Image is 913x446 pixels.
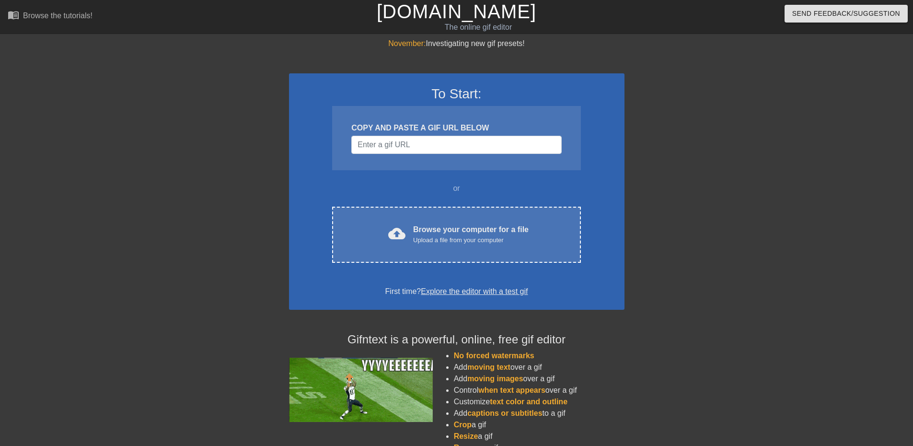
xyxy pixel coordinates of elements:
[413,235,529,245] div: Upload a file from your computer
[454,385,624,396] li: Control over a gif
[490,398,567,406] span: text color and outline
[454,419,624,431] li: a gif
[388,39,426,47] span: November:
[351,122,561,134] div: COPY AND PASTE A GIF URL BELOW
[289,38,624,49] div: Investigating new gif presets!
[785,5,908,23] button: Send Feedback/Suggestion
[454,352,534,360] span: No forced watermarks
[478,386,545,394] span: when text appears
[421,287,528,295] a: Explore the editor with a test gif
[314,183,600,194] div: or
[413,224,529,245] div: Browse your computer for a file
[454,362,624,373] li: Add over a gif
[301,86,612,102] h3: To Start:
[388,225,405,242] span: cloud_upload
[23,12,92,20] div: Browse the tutorials!
[467,363,510,371] span: moving text
[377,1,536,22] a: [DOMAIN_NAME]
[8,9,92,24] a: Browse the tutorials!
[289,358,433,422] img: football_small.gif
[454,396,624,408] li: Customize
[467,409,542,417] span: captions or subtitles
[454,408,624,419] li: Add to a gif
[792,8,900,20] span: Send Feedback/Suggestion
[467,375,523,383] span: moving images
[454,373,624,385] li: Add over a gif
[454,431,624,442] li: a gif
[301,286,612,297] div: First time?
[454,432,478,440] span: Resize
[454,421,472,429] span: Crop
[289,333,624,347] h4: Gifntext is a powerful, online, free gif editor
[309,22,647,33] div: The online gif editor
[351,136,561,154] input: Username
[8,9,19,21] span: menu_book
